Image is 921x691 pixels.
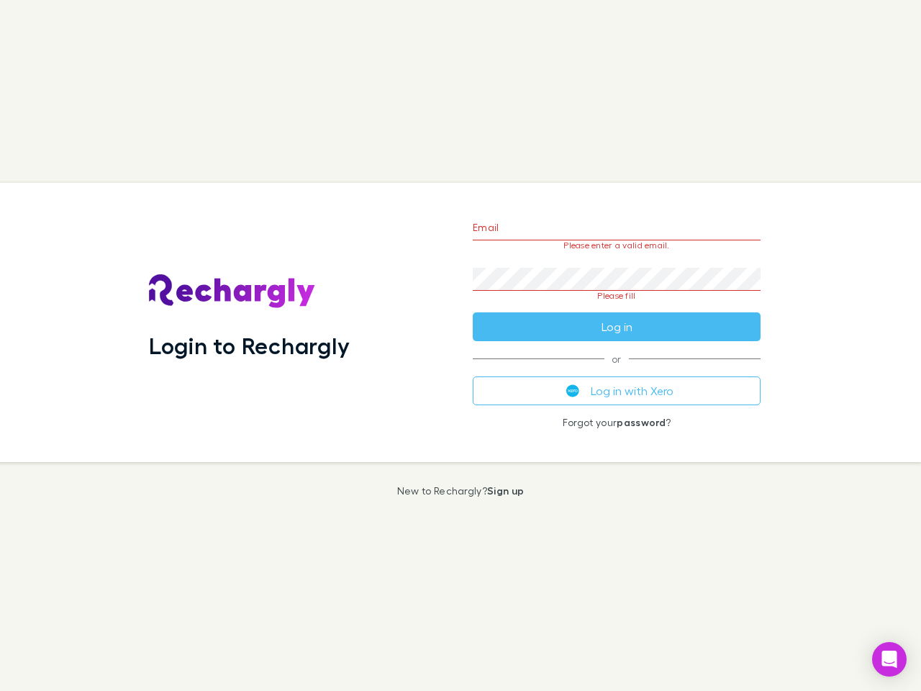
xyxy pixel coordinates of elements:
p: Please fill [473,291,761,301]
p: New to Rechargly? [397,485,525,497]
span: or [473,358,761,359]
p: Forgot your ? [473,417,761,428]
a: Sign up [487,484,524,497]
img: Xero's logo [566,384,579,397]
a: password [617,416,666,428]
button: Log in with Xero [473,376,761,405]
h1: Login to Rechargly [149,332,350,359]
button: Log in [473,312,761,341]
p: Please enter a valid email. [473,240,761,250]
div: Open Intercom Messenger [872,642,907,677]
img: Rechargly's Logo [149,274,316,309]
